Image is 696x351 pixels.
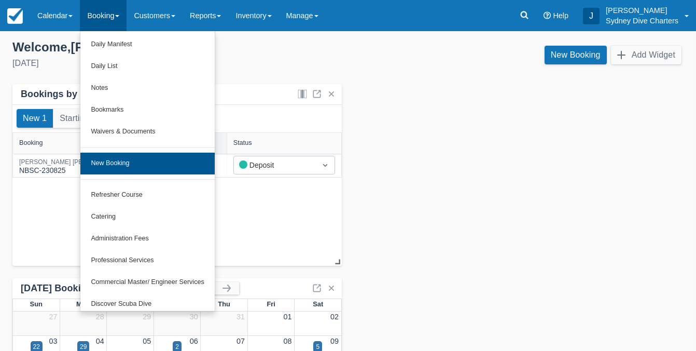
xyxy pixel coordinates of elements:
a: Discover Scuba Dive [80,293,214,315]
a: 29 [143,313,151,321]
div: Welcome , [PERSON_NAME] ! [12,39,340,55]
a: Daily Manifest [80,34,214,56]
a: [PERSON_NAME] [PERSON_NAME]NBSC-230825 [19,163,124,168]
a: Commercial Master/ Engineer Services [80,272,214,293]
a: 27 [49,313,57,321]
a: Waivers & Documents [80,121,214,143]
div: Booking [19,139,43,146]
p: [PERSON_NAME] [606,5,678,16]
a: New Booking [80,153,214,174]
a: 31 [236,313,245,321]
button: Starting 4 [53,109,102,128]
div: [DATE] Booking Calendar [21,282,189,294]
a: 09 [330,337,339,345]
a: 28 [96,313,104,321]
span: Mon [76,300,90,308]
button: New 1 [17,109,53,128]
a: Administration Fees [80,228,214,250]
div: J [583,8,600,24]
ul: Booking [80,31,215,312]
a: Professional Services [80,250,214,272]
p: Sydney Dive Charters [606,16,678,26]
span: Dropdown icon [320,160,330,170]
div: NBSC-230825 [19,159,124,176]
span: Sat [313,300,323,308]
a: 04 [96,337,104,345]
div: [PERSON_NAME] [PERSON_NAME] [19,159,124,165]
a: 01 [284,313,292,321]
a: 30 [190,313,198,321]
a: 08 [284,337,292,345]
a: Catering [80,206,214,228]
img: checkfront-main-nav-mini-logo.png [7,8,23,24]
div: Deposit [239,159,311,171]
a: 06 [190,337,198,345]
div: [DATE] [12,57,340,70]
span: Sun [30,300,43,308]
a: 07 [236,337,245,345]
a: 03 [49,337,57,345]
span: Thu [218,300,230,308]
div: Bookings by Month [21,88,108,100]
a: 02 [330,313,339,321]
a: Refresher Course [80,184,214,206]
button: Add Widget [611,46,681,64]
a: Bookmarks [80,99,214,121]
a: Daily List [80,56,214,77]
a: Notes [80,77,214,99]
a: New Booking [545,46,607,64]
a: 05 [143,337,151,345]
div: Status [233,139,252,146]
span: Help [553,11,568,20]
i: Help [544,12,551,19]
span: Fri [267,300,275,308]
